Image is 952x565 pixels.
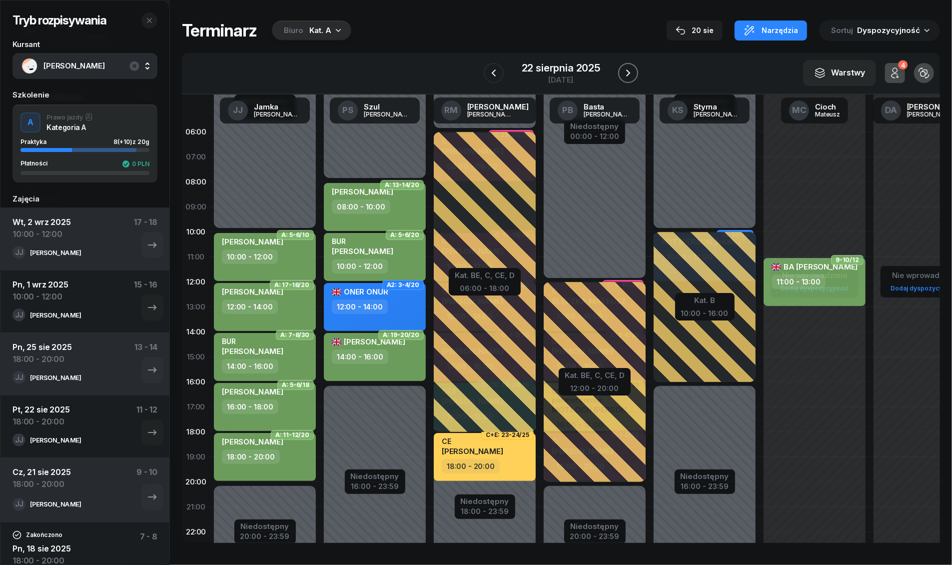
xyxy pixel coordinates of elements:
[681,307,729,317] div: 10:00 - 16:00
[182,269,210,294] div: 12:00
[565,369,625,392] button: Kat. BE, C, CE, D12:00 - 20:00
[240,522,290,530] div: Niedostępny
[182,21,257,39] h1: Terminarz
[467,103,529,110] div: [PERSON_NAME]
[12,415,70,427] div: 18:00 - 20:00
[122,160,149,168] div: 0 PLN
[182,494,210,519] div: 21:00
[351,470,399,492] button: Niedostępny16:00 - 23:59
[275,434,309,436] span: A: 11-12/20
[282,384,309,386] span: A: 5-6/18
[332,199,390,214] div: 08:00 - 10:00
[332,299,388,314] div: 12:00 - 14:00
[113,138,149,145] div: 8 z 20g
[222,437,283,446] span: [PERSON_NAME]
[831,24,855,37] span: Sortuj
[30,437,81,443] div: [PERSON_NAME]
[390,234,419,236] span: A: 5-6/20
[565,382,625,392] div: 12:00 - 20:00
[117,138,132,145] span: (+10)
[222,237,283,246] span: [PERSON_NAME]
[570,122,619,130] div: Niedostępny
[20,138,46,145] span: Praktyka
[660,97,750,123] a: KSStyrna[PERSON_NAME]
[461,505,509,515] div: 18:00 - 23:59
[570,530,620,540] div: 20:00 - 23:59
[222,337,283,345] div: BUR
[182,244,210,269] div: 11:00
[136,466,157,498] div: 9 - 10
[442,437,503,445] div: CE
[676,24,714,36] div: 20 sie
[385,184,419,186] span: A: 13-14/20
[43,59,148,72] span: [PERSON_NAME]
[15,311,23,318] span: JJ
[898,60,908,70] div: 4
[836,259,859,261] span: 9-10/12
[309,24,331,36] div: Kat. A
[284,24,303,36] div: Biuro
[672,106,684,114] span: KS
[332,187,393,196] span: [PERSON_NAME]
[240,530,290,540] div: 20:00 - 23:59
[134,278,157,308] div: 15 - 16
[134,341,157,371] div: 13 - 14
[681,472,729,480] div: Niedostępny
[387,284,419,286] span: A2: 3-4/20
[570,120,619,142] button: Niedostępny00:00 - 12:00
[792,106,807,114] span: MC
[12,12,106,28] h2: Tryb rozpisywania
[12,278,68,290] div: Pn, 1 wrz 2025
[222,359,278,373] div: 14:00 - 16:00
[182,394,210,419] div: 17:00
[182,194,210,219] div: 09:00
[182,369,210,394] div: 16:00
[433,97,537,123] a: RM[PERSON_NAME][PERSON_NAME]
[550,97,640,123] a: PBBasta[PERSON_NAME]
[332,337,405,346] span: [PERSON_NAME]
[522,63,600,73] div: 22 sierpnia 2025
[182,519,210,544] div: 22:00
[885,63,905,83] button: 4
[735,20,807,40] button: Narzędzia
[772,274,826,289] div: 11:00 - 13:00
[565,369,625,382] div: Kat. BE, C, CE, D
[364,111,412,117] div: [PERSON_NAME]
[12,530,62,539] div: Zakończono
[15,249,23,256] span: JJ
[222,387,283,396] span: [PERSON_NAME]
[182,144,210,169] div: 07:00
[570,130,619,140] div: 00:00 - 12:00
[222,399,278,414] div: 16:00 - 18:00
[15,374,23,381] span: JJ
[442,446,503,456] span: [PERSON_NAME]
[222,299,278,314] div: 12:00 - 14:00
[12,403,70,415] div: Pt, 22 sie 2025
[134,216,157,246] div: 17 - 18
[12,353,72,365] div: 18:00 - 20:00
[222,249,278,264] div: 10:00 - 12:00
[15,436,23,443] span: JJ
[342,106,353,114] span: PS
[694,111,742,117] div: [PERSON_NAME]
[522,76,600,83] div: [DATE]
[332,237,393,245] div: BUR
[351,480,399,490] div: 16:00 - 23:59
[819,20,940,41] button: Sortuj Dyspozycyjność
[442,459,500,473] div: 18:00 - 20:00
[383,334,419,336] span: A: 19-20/20
[182,469,210,494] div: 20:00
[667,20,723,40] button: 20 sie
[681,294,729,307] div: Kat. B
[182,294,210,319] div: 13:00
[222,287,283,296] span: [PERSON_NAME]
[12,104,157,183] button: APrawo jazdyKategoria APraktyka8(+10)z 20gPłatności0 PLN
[222,346,283,356] span: [PERSON_NAME]
[444,106,458,114] span: RM
[254,103,302,110] div: Jamka
[222,449,280,464] div: 18:00 - 20:00
[269,20,351,40] button: BiuroKat. A
[220,97,310,123] a: JJJamka[PERSON_NAME]
[332,287,388,296] span: ONER ONUR
[280,334,309,336] span: A: 7-8/30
